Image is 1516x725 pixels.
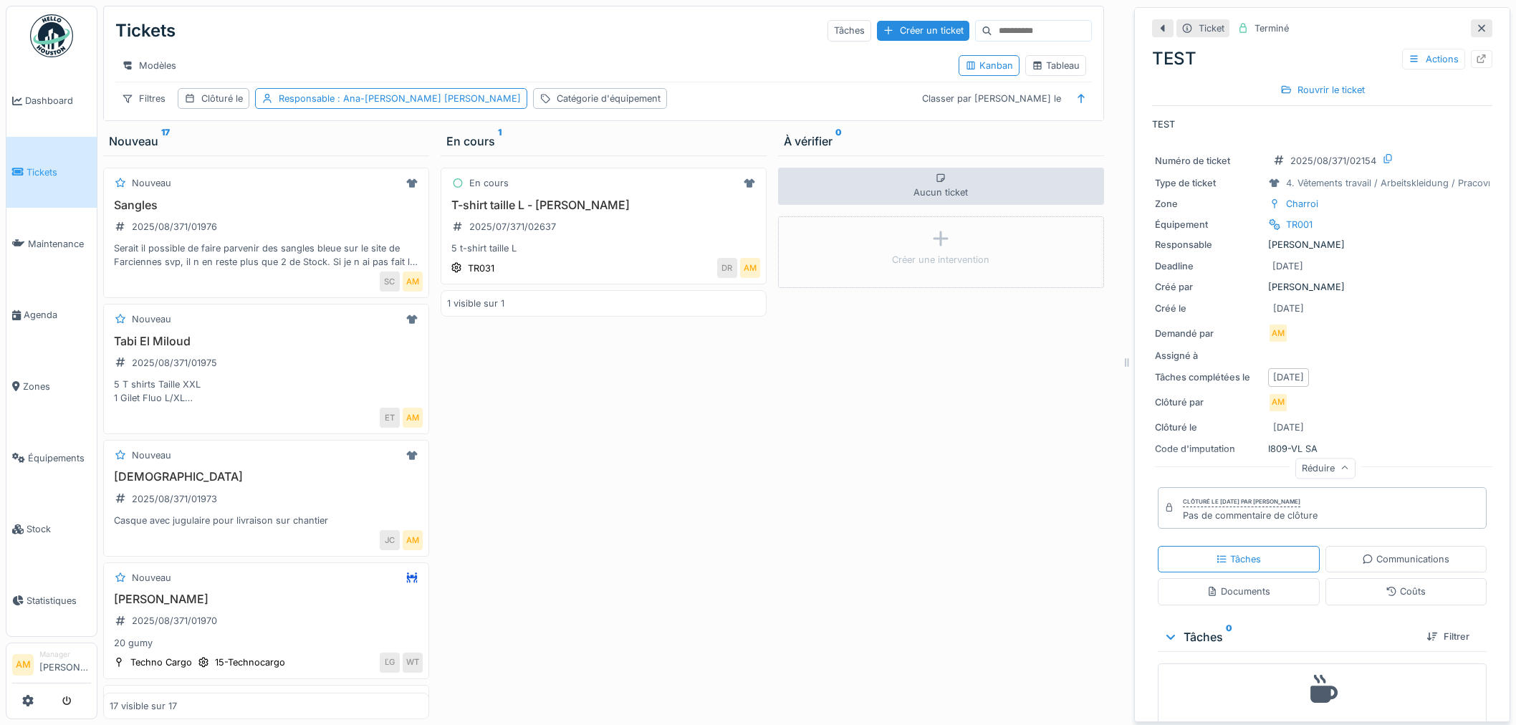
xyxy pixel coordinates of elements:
h3: Tabi El Miloud [110,335,423,348]
div: Casque avec jugulaire pour livraison sur chantier [110,514,423,527]
div: Tâches [827,20,871,41]
div: Responsable [279,92,521,105]
a: Statistiques [6,565,97,637]
span: Statistiques [27,594,91,608]
h3: [PERSON_NAME] [110,592,423,606]
div: Techno Cargo [130,656,192,669]
div: Numéro de ticket [1155,154,1262,168]
div: Nouveau [132,571,171,585]
span: Tickets [27,165,91,179]
div: [DATE] [1272,259,1303,273]
div: 2025/08/371/01975 [132,356,217,370]
div: AM [1268,393,1288,413]
div: WT [403,653,423,673]
div: 2025/08/371/01976 [132,220,217,234]
div: I809-VL SA [1155,442,1489,456]
div: Manager [39,649,91,660]
div: Code d'imputation [1155,442,1262,456]
div: Catégorie d'équipement [557,92,661,105]
h3: [DEMOGRAPHIC_DATA] [110,470,423,484]
div: Tickets [115,12,176,49]
span: : Ana-[PERSON_NAME] [PERSON_NAME] [335,93,521,104]
div: DR [717,258,737,278]
div: [PERSON_NAME] [1155,238,1489,251]
div: SC [380,272,400,292]
div: Nouveau [132,312,171,326]
div: En cours [469,176,509,190]
a: Stock [6,494,97,565]
a: Agenda [6,279,97,351]
div: Réduire [1295,458,1356,479]
div: Filtres [115,88,172,109]
div: Aucun ticket [778,168,1104,205]
div: Communications [1362,552,1449,566]
div: AM [403,530,423,550]
span: Maintenance [28,237,91,251]
div: 1 visible sur 1 [447,297,504,310]
div: Charroi [1286,197,1318,211]
div: Clôturé le [201,92,243,105]
div: TR001 [1286,218,1313,231]
div: Modèles [115,55,183,76]
div: 17 visible sur 17 [110,699,177,713]
div: 2025/08/371/01973 [132,492,217,506]
a: Zones [6,351,97,423]
div: Coûts [1386,585,1426,598]
p: TEST [1152,117,1492,131]
div: Clôturé par [1155,395,1262,409]
div: 20 gumy [110,636,423,650]
div: Filtrer [1421,627,1475,646]
div: Actions [1402,49,1465,69]
div: TR031 [468,261,494,275]
sup: 0 [1226,628,1232,645]
sup: 1 [498,133,502,150]
div: Serait il possible de faire parvenir des sangles bleue sur le site de Farciennes svp, il n en res... [110,241,423,269]
div: Tâches [1164,628,1415,645]
div: Assigné à [1155,349,1262,362]
div: Responsable [1155,238,1262,251]
div: 2025/08/371/02154 [1290,154,1376,168]
div: 5 t-shirt taille L [447,241,760,255]
div: Type de ticket [1155,176,1262,190]
div: Documents [1206,585,1270,598]
div: 2025/08/371/01970 [132,614,217,628]
div: Rouvrir le ticket [1275,80,1371,100]
div: Terminé [1254,21,1289,35]
div: Équipement [1155,218,1262,231]
div: 15-Technocargo [215,656,285,669]
a: Tickets [6,137,97,208]
div: JC [380,530,400,550]
span: Dashboard [25,94,91,107]
div: Kanban [965,59,1013,72]
div: AM [740,258,760,278]
span: Équipements [28,451,91,465]
div: Nouveau [132,176,171,190]
div: ET [380,408,400,428]
div: TEST [1152,46,1492,72]
div: Zone [1155,197,1262,211]
sup: 0 [835,133,842,150]
div: AM [403,272,423,292]
div: Tableau [1032,59,1080,72]
li: AM [12,654,34,676]
div: Clôturé le [1155,421,1262,434]
h3: Sangles [110,198,423,212]
span: Stock [27,522,91,536]
div: Classer par [PERSON_NAME] le [916,88,1068,109]
a: Maintenance [6,208,97,279]
div: Créé le [1155,302,1262,315]
div: Tâches complétées le [1155,370,1262,384]
div: Pas de commentaire de clôture [1183,509,1318,522]
div: Nouveau [132,448,171,462]
div: À vérifier [784,133,1098,150]
span: Agenda [24,308,91,322]
div: [DATE] [1273,421,1304,434]
div: Créé par [1155,280,1262,294]
sup: 17 [161,133,170,150]
div: Créer un ticket [877,21,969,40]
a: Équipements [6,422,97,494]
a: AM Manager[PERSON_NAME] [12,649,91,683]
div: Clôturé le [DATE] par [PERSON_NAME] [1183,497,1300,507]
div: [DATE] [1273,370,1304,384]
div: 2025/07/371/02637 [469,220,556,234]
